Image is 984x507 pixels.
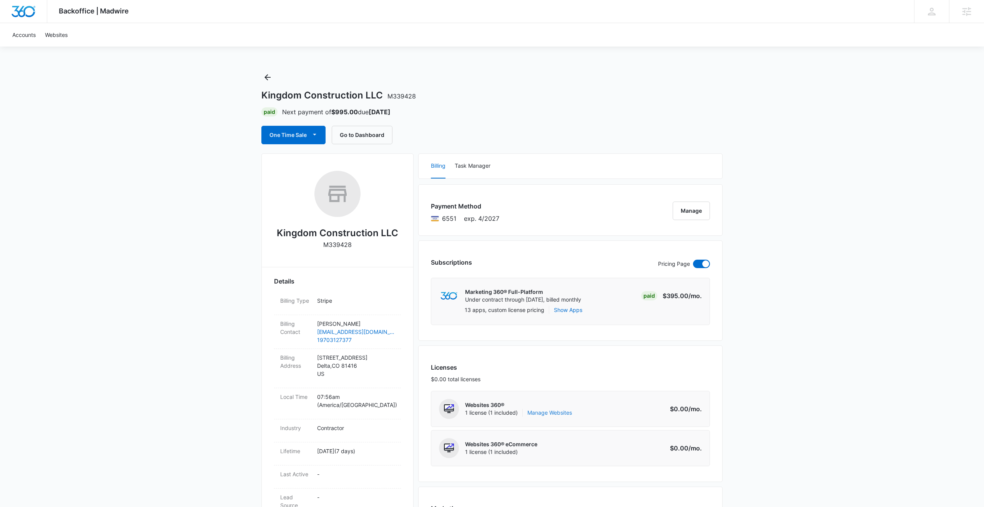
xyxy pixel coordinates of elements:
div: Paid [641,291,657,300]
p: Websites 360® eCommerce [465,440,537,448]
p: Websites 360® [465,401,572,409]
button: Go to Dashboard [332,126,392,144]
h3: Subscriptions [431,258,472,267]
a: [EMAIL_ADDRESS][DOMAIN_NAME] [317,328,395,336]
p: M339428 [323,240,352,249]
p: Under contract through [DATE], billed monthly [465,296,581,304]
p: Contractor [317,424,395,432]
p: Pricing Page [658,260,690,268]
p: $0.00 [666,404,702,414]
span: exp. 4/2027 [464,214,499,223]
p: [PERSON_NAME] [317,320,395,328]
p: $0.00 total licenses [431,375,480,383]
h2: Kingdom Construction LLC [277,226,398,240]
a: Accounts [8,23,40,47]
a: 19703127377 [317,336,395,344]
div: Billing Contact[PERSON_NAME][EMAIL_ADDRESS][DOMAIN_NAME]19703127377 [274,315,401,349]
h3: Licenses [431,363,480,372]
p: Next payment of due [282,107,391,117]
p: 13 apps, custom license pricing [465,306,544,314]
dt: Billing Address [280,354,311,370]
div: Billing Address[STREET_ADDRESS]Delta,CO 81416US [274,349,401,388]
button: Manage [673,202,710,220]
span: Backoffice | Madwire [59,7,129,15]
button: Back [261,71,274,83]
strong: $995.00 [331,108,358,116]
div: IndustryContractor [274,419,401,442]
p: Marketing 360® Full-Platform [465,288,581,296]
span: Visa ending with [442,214,456,223]
dt: Lifetime [280,447,311,455]
h1: Kingdom Construction LLC [261,90,416,101]
dt: Billing Type [280,297,311,305]
p: 07:56am ( America/[GEOGRAPHIC_DATA] ) [317,393,395,409]
p: $0.00 [666,444,702,453]
button: One Time Sale [261,126,326,144]
p: Stripe [317,297,395,305]
h3: Payment Method [431,202,499,211]
button: Show Apps [554,306,582,314]
span: /mo. [688,405,702,413]
p: - [317,493,395,501]
span: 1 license (1 included) [465,448,537,456]
dt: Local Time [280,393,311,401]
span: Details [274,277,294,286]
div: Local Time07:56am (America/[GEOGRAPHIC_DATA]) [274,388,401,419]
span: /mo. [688,444,702,452]
a: Manage Websites [527,409,572,417]
button: Task Manager [455,154,490,178]
dt: Billing Contact [280,320,311,336]
div: Last Active- [274,465,401,489]
dt: Last Active [280,470,311,478]
a: Websites [40,23,72,47]
span: /mo. [688,292,702,300]
p: [DATE] ( 7 days ) [317,447,395,455]
p: - [317,470,395,478]
div: Paid [261,107,278,117]
button: Billing [431,154,445,178]
dt: Industry [280,424,311,432]
div: Lifetime[DATE](7 days) [274,442,401,465]
div: Billing TypeStripe [274,292,401,315]
p: $395.00 [663,291,702,300]
span: 1 license (1 included) [465,409,572,417]
strong: [DATE] [369,108,391,116]
p: [STREET_ADDRESS] Delta , CO 81416 US [317,354,395,378]
span: M339428 [387,92,416,100]
img: marketing360Logo [440,292,457,300]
